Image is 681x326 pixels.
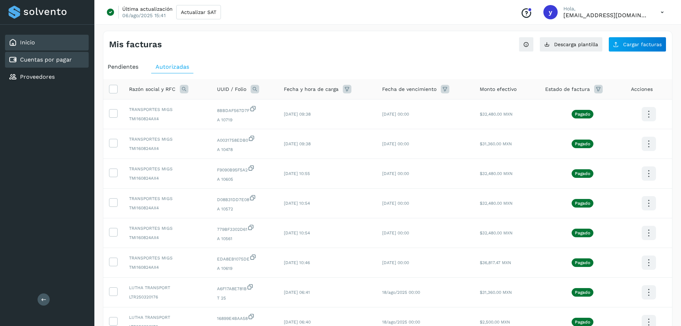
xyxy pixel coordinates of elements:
[20,73,55,80] a: Proveedores
[382,171,409,176] span: [DATE] 00:00
[217,265,272,272] span: A 10619
[129,145,206,152] span: TMI160824AX4
[129,205,206,211] span: TMI160824AX4
[480,320,510,325] span: $2,500.00 MXN
[129,314,206,321] span: LUTHA TRANSPORT
[129,294,206,300] span: LTR250320176
[217,206,272,212] span: A 10572
[631,86,653,93] span: Acciones
[5,35,89,50] div: Inicio
[382,112,409,117] span: [DATE] 00:00
[284,112,311,117] span: [DATE] 09:38
[129,284,206,291] span: LUTHA TRANSPORT
[176,5,221,19] button: Actualizar SAT
[20,39,35,46] a: Inicio
[382,290,420,295] span: 18/ago/2025 00:00
[480,171,513,176] span: $32,480.00 MXN
[284,320,311,325] span: [DATE] 06:40
[217,235,272,242] span: A 10561
[480,260,511,265] span: $36,817.47 MXN
[480,230,513,235] span: $32,480.00 MXN
[284,201,310,206] span: [DATE] 10:54
[129,86,176,93] span: Razón social y RFC
[623,42,662,47] span: Cargar facturas
[129,106,206,113] span: TRANSPORTES MIGS
[109,39,162,50] h4: Mis facturas
[122,6,173,12] p: Última actualización
[217,86,246,93] span: UUID / Folio
[575,230,590,235] p: Pagado
[122,12,166,19] p: 06/ago/2025 15:41
[284,230,310,235] span: [DATE] 10:54
[284,260,310,265] span: [DATE] 10:46
[554,42,598,47] span: Descarga plantilla
[156,63,189,70] span: Autorizadas
[545,86,590,93] span: Estado de factura
[284,171,310,176] span: [DATE] 10:55
[480,201,513,206] span: $32,480.00 MXN
[480,141,512,146] span: $31,360.00 MXN
[382,260,409,265] span: [DATE] 00:00
[217,176,272,183] span: A 10605
[129,255,206,261] span: TRANSPORTES MIGS
[575,290,590,295] p: Pagado
[129,234,206,241] span: TMI160824AX4
[129,225,206,232] span: TRANSPORTES MIGS
[563,12,649,19] p: ycordova@rad-logistics.com
[563,6,649,12] p: Hola,
[608,37,666,52] button: Cargar facturas
[181,10,216,15] span: Actualizar SAT
[20,56,72,63] a: Cuentas por pagar
[217,146,272,153] span: A 10478
[480,112,513,117] span: $32,480.00 MXN
[129,166,206,172] span: TRANSPORTES MIGS
[382,141,409,146] span: [DATE] 00:00
[284,290,310,295] span: [DATE] 06:41
[382,201,409,206] span: [DATE] 00:00
[217,295,272,301] span: T 25
[217,224,272,233] span: 779BF3302D61
[575,171,590,176] p: Pagado
[5,52,89,68] div: Cuentas por pagar
[382,320,420,325] span: 18/ago/2025 00:00
[129,116,206,122] span: TMI160824AX4
[575,320,590,325] p: Pagado
[575,260,590,265] p: Pagado
[217,313,272,322] span: 16899E4BAA58
[217,135,272,143] span: A0031758EDB0
[217,254,272,262] span: EDA8EB1075DE
[217,105,272,114] span: 8BBDAF567D7F
[129,195,206,202] span: TRANSPORTES MIGS
[108,63,138,70] span: Pendientes
[575,201,590,206] p: Pagado
[480,86,517,93] span: Monto efectivo
[129,136,206,142] span: TRANSPORTES MIGS
[5,69,89,85] div: Proveedores
[382,86,436,93] span: Fecha de vencimiento
[129,175,206,181] span: TMI160824AX4
[217,117,272,123] span: A 10719
[539,37,603,52] button: Descarga plantilla
[575,112,590,117] p: Pagado
[217,165,272,173] span: F9090B95F5A2
[129,264,206,271] span: TMI160824AX4
[284,86,339,93] span: Fecha y hora de carga
[217,283,272,292] span: A6F17A8E781B
[382,230,409,235] span: [DATE] 00:00
[575,141,590,146] p: Pagado
[284,141,311,146] span: [DATE] 09:38
[480,290,512,295] span: $31,360.00 MXN
[217,194,272,203] span: D08B31DD7E08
